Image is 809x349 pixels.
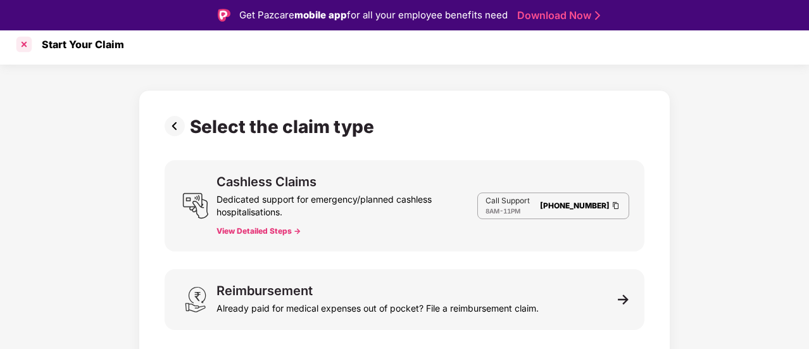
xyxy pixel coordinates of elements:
a: [PHONE_NUMBER] [540,201,610,210]
img: Logo [218,9,230,22]
span: 8AM [486,207,499,215]
button: View Detailed Steps -> [216,226,301,236]
div: Start Your Claim [34,38,124,51]
img: svg+xml;base64,PHN2ZyB3aWR0aD0iMjQiIGhlaWdodD0iMjUiIHZpZXdCb3g9IjAgMCAyNCAyNSIgZmlsbD0ibm9uZSIgeG... [182,193,209,219]
strong: mobile app [294,9,347,21]
div: Dedicated support for emergency/planned cashless hospitalisations. [216,188,477,219]
div: - [486,206,530,216]
span: 11PM [503,207,520,215]
div: Already paid for medical expenses out of pocket? File a reimbursement claim. [216,297,539,315]
a: Download Now [517,9,596,22]
div: Reimbursement [216,284,313,297]
div: Get Pazcare for all your employee benefits need [239,8,508,23]
div: Cashless Claims [216,175,317,188]
p: Call Support [486,196,530,206]
img: Stroke [595,9,600,22]
img: svg+xml;base64,PHN2ZyB3aWR0aD0iMjQiIGhlaWdodD0iMzEiIHZpZXdCb3g9IjAgMCAyNCAzMSIgZmlsbD0ibm9uZSIgeG... [182,286,209,313]
img: svg+xml;base64,PHN2ZyB3aWR0aD0iMTEiIGhlaWdodD0iMTEiIHZpZXdCb3g9IjAgMCAxMSAxMSIgZmlsbD0ibm9uZSIgeG... [618,294,629,305]
img: Clipboard Icon [611,200,621,211]
img: svg+xml;base64,PHN2ZyBpZD0iUHJldi0zMngzMiIgeG1sbnM9Imh0dHA6Ly93d3cudzMub3JnLzIwMDAvc3ZnIiB3aWR0aD... [165,116,190,136]
div: Select the claim type [190,116,379,137]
